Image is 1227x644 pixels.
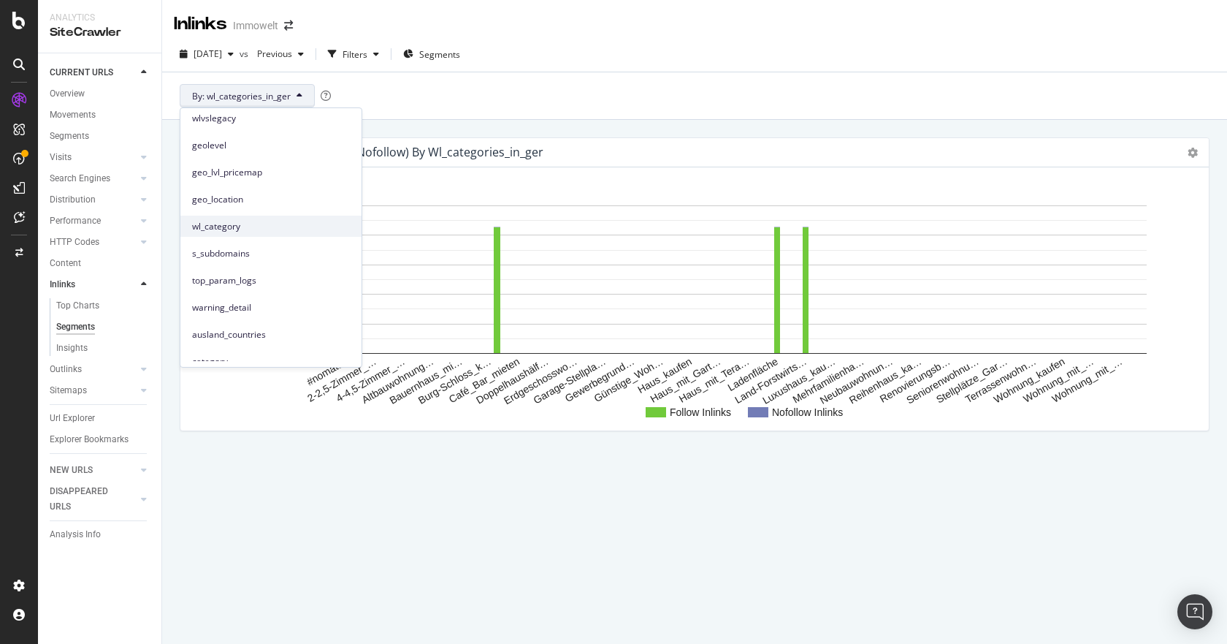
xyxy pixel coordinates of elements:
a: Inlinks [50,277,137,292]
div: Overview [50,86,85,102]
a: Top Charts [56,298,151,314]
div: HTTP Codes [50,235,99,250]
h4: Inlinks Distribution (Follow vs Nofollow) by wl_categories_in_ger [191,143,543,162]
a: Movements [50,107,151,123]
div: Sitemaps [50,383,87,398]
div: arrow-right-arrow-left [284,20,293,31]
a: Insights [56,341,151,356]
div: Segments [56,319,95,335]
div: Inlinks [50,277,75,292]
div: Filters [343,48,367,61]
i: Options [1188,148,1198,158]
span: Previous [251,48,292,60]
button: By: wl_categories_in_ger [180,84,315,107]
div: Inlinks [174,12,227,37]
button: Previous [251,42,310,66]
span: s_subdomains [192,247,350,260]
text: Café_Bar_mieten [447,355,521,405]
div: Movements [50,107,96,123]
span: category [192,355,350,368]
div: CURRENT URLS [50,65,113,80]
a: Performance [50,213,137,229]
a: Visits [50,150,137,165]
div: NEW URLS [50,463,93,478]
span: wlvslegacy [192,112,350,125]
div: SiteCrawler [50,24,150,41]
button: Segments [397,42,466,66]
div: Distribution [50,192,96,208]
span: geolevel [192,139,350,152]
text: Wohnung_kaufen [992,355,1067,406]
div: Analytics [50,12,150,24]
a: Sitemaps [50,383,137,398]
text: Ladenfläche [726,355,780,393]
span: top_param_logs [192,274,350,287]
a: Segments [56,319,151,335]
span: wl_category [192,220,350,233]
button: Filters [322,42,385,66]
a: Segments [50,129,151,144]
a: NEW URLS [50,463,137,478]
div: Open Intercom Messenger [1177,594,1212,629]
a: Outlinks [50,362,137,377]
span: Segments [419,48,460,61]
div: Top Charts [56,298,99,314]
div: Search Engines [50,171,110,186]
div: Visits [50,150,72,165]
div: DISAPPEARED URLS [50,484,123,515]
svg: A chart. [192,191,1197,419]
span: geo_lvl_pricemap [192,166,350,179]
div: Immowelt [233,18,278,33]
a: Overview [50,86,151,102]
text: Follow Inlinks [670,406,731,418]
text: Haus_kaufen [635,355,693,395]
div: Insights [56,341,88,356]
div: Performance [50,213,101,229]
span: By: wl_categories_in_ger [192,90,291,102]
a: Explorer Bookmarks [50,432,151,447]
span: vs [240,48,251,60]
span: geo_location [192,193,350,206]
a: Url Explorer [50,411,151,426]
a: DISAPPEARED URLS [50,484,137,515]
div: Outlinks [50,362,82,377]
div: Segments [50,129,89,144]
div: Explorer Bookmarks [50,432,129,447]
span: 2025 Sep. 5th [194,48,222,60]
span: warning_detail [192,301,350,314]
div: Analysis Info [50,527,101,542]
a: CURRENT URLS [50,65,137,80]
a: Analysis Info [50,527,151,542]
span: ausland_countries [192,328,350,341]
a: Distribution [50,192,137,208]
button: [DATE] [174,42,240,66]
a: Search Engines [50,171,137,186]
text: #nomatch [305,355,349,388]
div: Content [50,256,81,271]
a: Content [50,256,151,271]
text: Nofollow Inlinks [772,406,843,418]
div: Url Explorer [50,411,95,426]
a: HTTP Codes [50,235,137,250]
